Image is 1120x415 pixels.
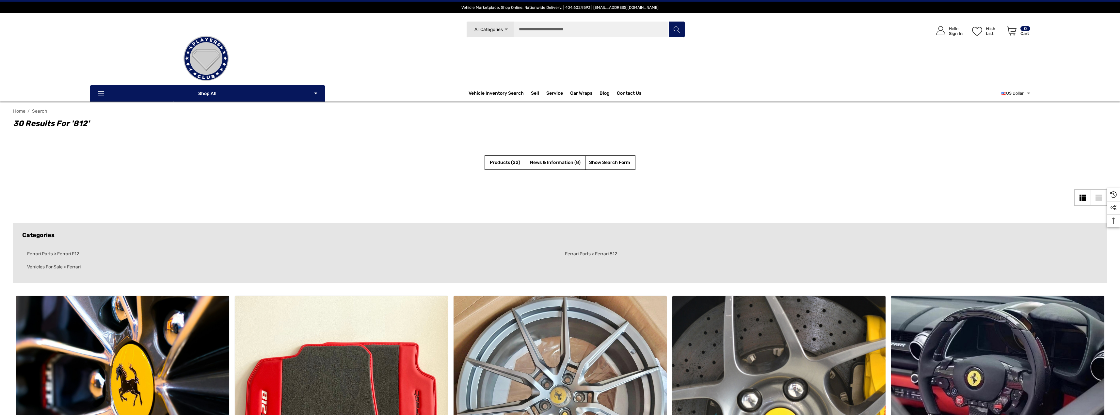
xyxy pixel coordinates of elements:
a: Sell [531,87,546,100]
a: List View [1091,189,1107,206]
li: > [22,261,560,274]
a: Ferrari Parts [565,251,592,257]
nav: Breadcrumb [13,105,1107,117]
a: Cart with 0 items [1004,20,1031,45]
svg: Recently Viewed [1110,191,1117,198]
li: > [560,247,1098,261]
span: Products (22) [490,160,520,165]
button: Search [668,21,685,38]
p: Cart [1020,31,1030,36]
a: All Categories Icon Arrow Down Icon Arrow Up [466,21,514,38]
a: Search [32,108,47,114]
span: Ferrari [67,264,81,270]
a: Show Search Form [589,159,630,167]
span: News & Information (8) [530,160,581,165]
svg: Icon Line [97,90,107,97]
li: > [22,247,560,261]
a: Wish List Wish List [969,20,1004,42]
span: Sell [531,90,539,98]
a: Ferrari Parts [27,251,54,257]
p: Sign In [949,31,963,36]
a: Grid View [1074,189,1091,206]
h1: 30 results for '812' [13,118,999,129]
a: Car Wraps [570,87,600,100]
svg: Icon User Account [936,26,945,35]
span: All Categories [474,27,503,32]
span: Vehicle Marketplace. Shop Online. Nationwide Delivery. | 404.602.9593 | [EMAIL_ADDRESS][DOMAIN_NAME] [461,5,659,10]
a: Ferrari [66,264,81,270]
img: Players Club | Cars For Sale [173,26,239,91]
a: Sign in [929,20,966,42]
p: Hello [949,26,963,31]
span: Vehicles For Sale [27,264,63,270]
h5: Categories [22,232,1098,239]
a: Home [13,108,25,114]
svg: Social Media [1110,204,1117,211]
span: Ferrari Parts [565,251,591,257]
p: Shop All [90,85,325,102]
a: USD [1001,87,1031,100]
a: Service [546,90,563,98]
a: Contact Us [617,90,641,98]
svg: Icon Arrow Down [313,91,318,96]
svg: Top [1107,217,1120,224]
span: Ferrari F12 [57,251,79,257]
a: Vehicle Inventory Search [469,90,524,98]
svg: Wish List [972,27,982,36]
span: Ferrari 812 [595,251,617,257]
svg: Icon Arrow Down [504,27,509,32]
span: Ferrari Parts [27,251,53,257]
a: Vehicles For Sale [27,264,64,270]
span: Car Wraps [570,90,592,98]
a: Ferrari 812 [594,251,617,257]
svg: Review Your Cart [1007,26,1016,36]
a: Ferrari F12 [56,251,79,257]
p: Wish List [986,26,1003,36]
p: 0 [1020,26,1030,31]
a: Blog [600,90,610,98]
